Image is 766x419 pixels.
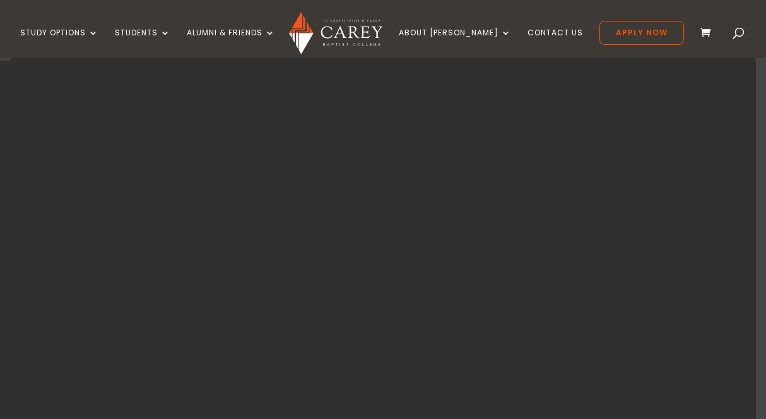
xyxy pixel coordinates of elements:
a: Alumni & Friends [187,28,275,58]
a: Students [115,28,170,58]
a: Apply Now [599,21,684,45]
a: Contact Us [527,28,583,58]
a: Study Options [20,28,98,58]
img: Carey Baptist College [289,12,382,54]
a: About [PERSON_NAME] [399,28,511,58]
